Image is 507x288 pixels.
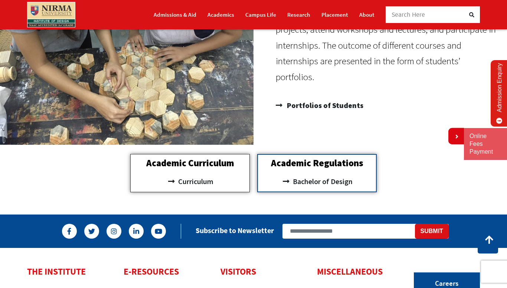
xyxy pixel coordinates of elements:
[359,8,374,21] a: About
[276,6,500,85] p: Students are required to complete individual and group projects, attend workshops and lectures, a...
[207,8,234,21] a: Academics
[154,8,196,21] a: Admissions & Aid
[134,158,246,168] h2: Academic Curriculum
[176,175,213,188] span: Curriculum
[470,132,501,156] a: Online Fees Payment
[287,8,310,21] a: Research
[196,226,274,235] h2: Subscribe to Newsletter
[415,224,449,239] button: Submit
[262,158,372,168] h2: Academic Regulations
[392,10,425,19] span: Search Here
[276,98,500,113] a: Portfolios of Students
[134,175,246,188] a: Curriculum
[285,98,363,113] span: Portfolios of Students
[321,8,348,21] a: Placement
[291,175,353,188] span: Bachelor of Design
[245,8,276,21] a: Campus Life
[262,175,372,188] a: Bachelor of Design
[27,2,75,27] img: main_logo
